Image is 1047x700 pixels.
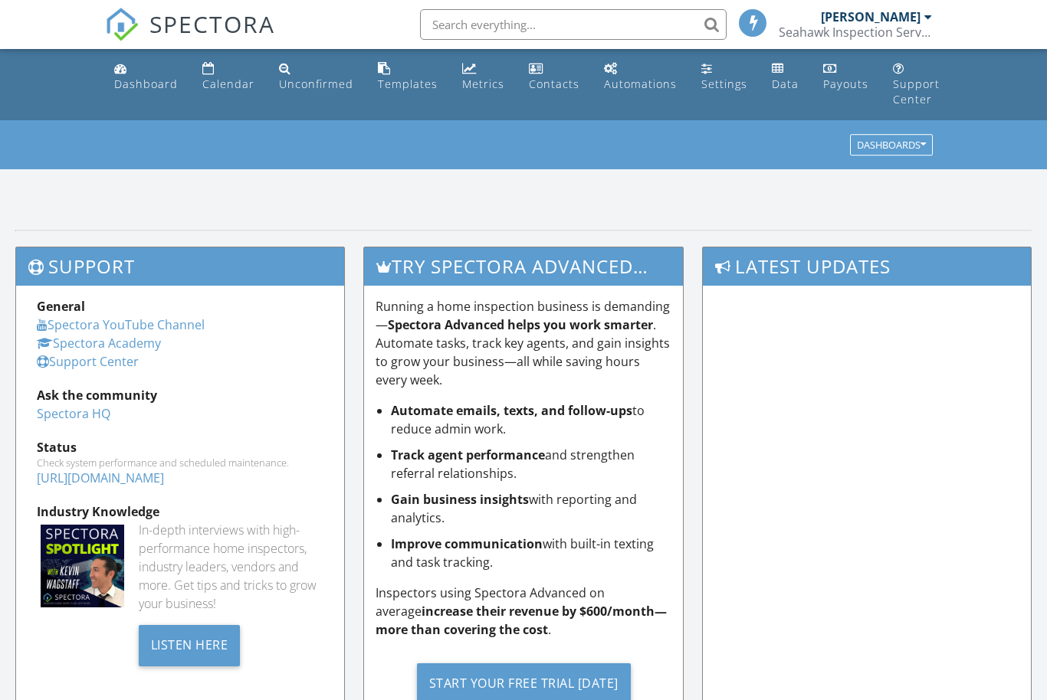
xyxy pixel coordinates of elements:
h3: Latest Updates [703,247,1031,285]
a: Calendar [196,55,261,99]
a: Contacts [523,55,586,99]
div: Payouts [823,77,868,91]
strong: Gain business insights [391,491,529,508]
a: Support Center [37,353,139,370]
li: and strengthen referral relationships. [391,446,671,482]
h3: Try spectora advanced [DATE] [364,247,683,285]
strong: Improve communication [391,535,543,552]
a: Dashboard [108,55,184,99]
div: Data [772,77,799,91]
div: Listen Here [139,625,241,666]
div: Dashboards [857,140,926,151]
a: Spectora YouTube Channel [37,316,205,333]
strong: increase their revenue by $600/month—more than covering the cost [376,603,667,638]
li: with reporting and analytics. [391,490,671,527]
div: Seahawk Inspection Services [779,25,932,40]
div: Check system performance and scheduled maintenance. [37,456,323,469]
a: [URL][DOMAIN_NAME] [37,469,164,486]
div: [PERSON_NAME] [821,9,921,25]
div: Settings [701,77,747,91]
p: Running a home inspection business is demanding— . Automate tasks, track key agents, and gain ins... [376,297,671,389]
strong: General [37,298,85,315]
span: SPECTORA [149,8,275,40]
div: Support Center [893,77,940,106]
a: Settings [695,55,753,99]
a: Automations (Basic) [598,55,683,99]
a: Data [766,55,805,99]
strong: Track agent performance [391,446,545,463]
div: In-depth interviews with high-performance home inspectors, industry leaders, vendors and more. Ge... [139,521,323,613]
div: Metrics [462,77,504,91]
a: Unconfirmed [273,55,359,99]
a: Spectora Academy [37,335,161,352]
div: Templates [378,77,438,91]
a: SPECTORA [105,21,275,53]
div: Unconfirmed [279,77,353,91]
li: to reduce admin work. [391,401,671,438]
button: Dashboards [850,135,933,156]
div: Calendar [202,77,254,91]
input: Search everything... [420,9,727,40]
div: Dashboard [114,77,178,91]
a: Metrics [456,55,510,99]
a: Spectora HQ [37,405,110,422]
h3: Support [16,247,344,285]
strong: Automate emails, texts, and follow-ups [391,402,632,419]
div: Contacts [529,77,579,91]
div: Automations [604,77,677,91]
div: Status [37,438,323,456]
a: Payouts [817,55,875,99]
div: Industry Knowledge [37,502,323,521]
p: Inspectors using Spectora Advanced on average . [376,584,671,639]
li: with built-in texting and task tracking. [391,535,671,571]
img: Spectoraspolightmain [41,525,124,608]
strong: Spectora Advanced helps you work smarter [388,316,653,333]
img: The Best Home Inspection Software - Spectora [105,8,139,41]
a: Listen Here [139,635,241,652]
div: Ask the community [37,386,323,404]
a: Templates [372,55,444,99]
a: Support Center [887,55,946,114]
